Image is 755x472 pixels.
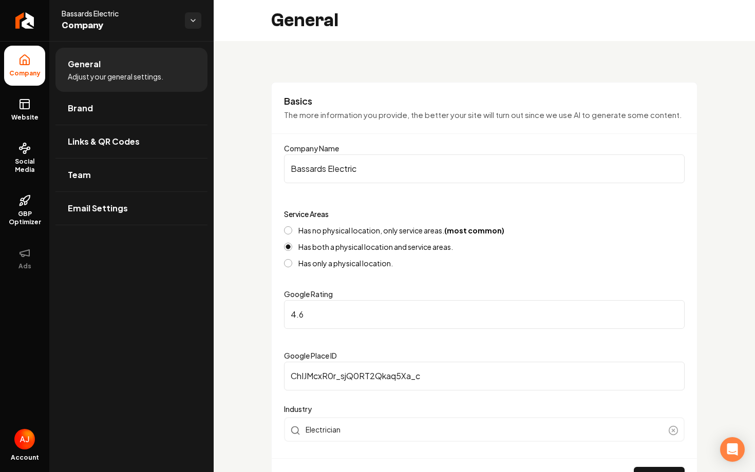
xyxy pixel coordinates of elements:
img: Rebolt Logo [15,12,34,29]
strong: (most common) [444,226,504,235]
span: Website [7,113,43,122]
label: Company Name [284,144,339,153]
span: Team [68,169,91,181]
span: General [68,58,101,70]
input: Google Place ID [284,362,685,390]
span: Adjust your general settings. [68,71,163,82]
img: Austin Jellison [14,429,35,449]
label: Has both a physical location and service areas. [298,243,453,250]
label: Google Rating [284,289,333,299]
button: Ads [4,239,45,279]
a: Social Media [4,134,45,182]
a: Team [55,159,207,191]
span: Social Media [4,158,45,174]
h2: General [271,10,338,31]
button: Open user button [14,429,35,449]
label: Has no physical location, only service areas. [298,227,504,234]
label: Industry [284,403,685,415]
h3: Basics [284,95,685,107]
span: Ads [14,262,35,270]
span: Email Settings [68,202,128,214]
a: Links & QR Codes [55,125,207,158]
span: Links & QR Codes [68,135,140,148]
span: Company [62,18,177,33]
span: Brand [68,102,93,114]
span: Company [5,69,45,77]
span: Account [11,454,39,462]
label: Service Areas [284,209,329,219]
input: Google Rating [284,300,685,329]
p: The more information you provide, the better your site will turn out since we use AI to generate ... [284,109,685,121]
a: Brand [55,92,207,125]
a: Email Settings [55,192,207,225]
input: Company Name [284,154,685,183]
label: Google Place ID [284,351,337,360]
span: GBP Optimizer [4,210,45,226]
a: GBP Optimizer [4,186,45,234]
div: Open Intercom Messenger [720,437,745,462]
span: Bassards Electric [62,8,177,18]
label: Has only a physical location. [298,260,393,267]
a: Website [4,90,45,130]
